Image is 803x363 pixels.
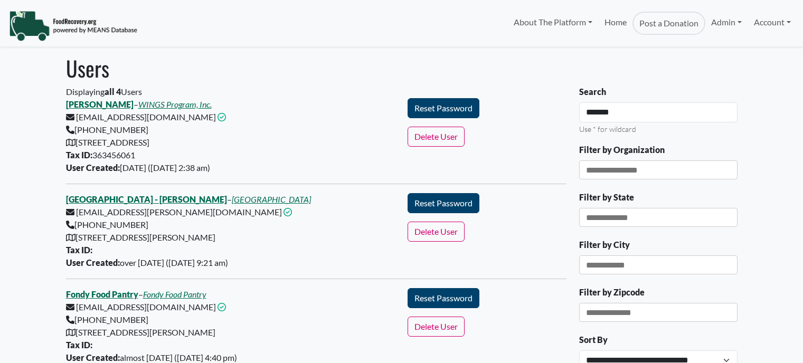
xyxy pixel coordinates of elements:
[579,333,608,346] label: Sort By
[408,127,465,147] button: Delete User
[408,317,465,337] button: Delete User
[66,194,227,204] a: [GEOGRAPHIC_DATA] - [PERSON_NAME]
[66,289,138,299] a: Fondy Food Pantry
[579,85,606,98] label: Search
[60,98,402,174] div: – [EMAIL_ADDRESS][DOMAIN_NAME] [PHONE_NUMBER] [STREET_ADDRESS] 363456061 [DATE] ([DATE] 2:38 am)
[105,87,121,97] b: all 4
[579,144,665,156] label: Filter by Organization
[579,191,634,204] label: Filter by State
[66,245,92,255] b: Tax ID:
[60,193,402,269] div: – [EMAIL_ADDRESS][PERSON_NAME][DOMAIN_NAME] [PHONE_NUMBER] [STREET_ADDRESS][PERSON_NAME] over [DA...
[508,12,598,33] a: About The Platform
[66,340,92,350] b: Tax ID:
[408,193,479,213] button: Reset Password
[748,12,797,33] a: Account
[66,257,120,268] b: User Created:
[66,55,738,81] h1: Users
[408,222,465,242] button: Delete User
[705,12,748,33] a: Admin
[66,352,120,362] b: User Created:
[218,113,226,121] i: This email address is confirmed.
[66,150,92,160] b: Tax ID:
[232,194,311,204] a: [GEOGRAPHIC_DATA]
[408,98,479,118] button: Reset Password
[66,163,120,173] b: User Created:
[66,99,134,109] a: [PERSON_NAME]
[579,238,630,251] label: Filter by City
[632,12,705,35] a: Post a Donation
[138,99,212,109] a: WINGS Program, Inc.
[579,125,636,133] small: Use * for wildcard
[284,208,292,216] i: This email address is confirmed.
[9,10,137,42] img: NavigationLogo_FoodRecovery-91c16205cd0af1ed486a0f1a7774a6544ea792ac00100771e7dd3ec7c0e58e41.png
[218,303,226,311] i: This email address is confirmed.
[598,12,632,35] a: Home
[143,289,206,299] a: Fondy Food Pantry
[408,288,479,308] button: Reset Password
[579,286,645,299] label: Filter by Zipcode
